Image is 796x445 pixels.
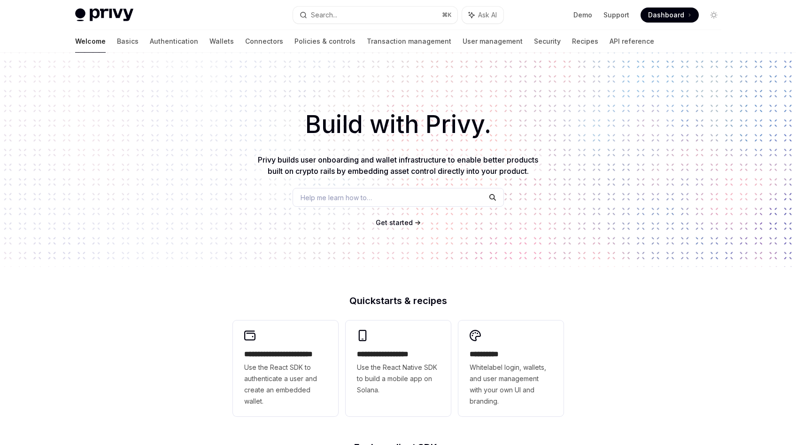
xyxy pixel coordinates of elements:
a: Policies & controls [294,30,355,53]
button: Toggle dark mode [706,8,721,23]
h2: Quickstarts & recipes [233,296,564,305]
img: light logo [75,8,133,22]
a: Recipes [572,30,598,53]
button: Ask AI [462,7,503,23]
span: Help me learn how to… [301,193,372,203]
a: Support [603,10,629,20]
span: ⌘ K [442,11,452,19]
a: Welcome [75,30,106,53]
a: Get started [376,218,413,227]
a: Demo [573,10,592,20]
span: Ask AI [478,10,497,20]
a: Security [534,30,561,53]
a: Connectors [245,30,283,53]
button: Search...⌘K [293,7,457,23]
span: Privy builds user onboarding and wallet infrastructure to enable better products built on crypto ... [258,155,538,176]
a: Wallets [209,30,234,53]
a: Dashboard [641,8,699,23]
a: Basics [117,30,139,53]
a: API reference [610,30,654,53]
a: Transaction management [367,30,451,53]
a: **** **** **** ***Use the React Native SDK to build a mobile app on Solana. [346,320,451,416]
span: Use the React SDK to authenticate a user and create an embedded wallet. [244,362,327,407]
a: Authentication [150,30,198,53]
a: User management [463,30,523,53]
span: Use the React Native SDK to build a mobile app on Solana. [357,362,440,396]
h1: Build with Privy. [15,106,781,143]
a: **** *****Whitelabel login, wallets, and user management with your own UI and branding. [458,320,564,416]
span: Dashboard [648,10,684,20]
div: Search... [311,9,337,21]
span: Whitelabel login, wallets, and user management with your own UI and branding. [470,362,552,407]
span: Get started [376,219,413,226]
